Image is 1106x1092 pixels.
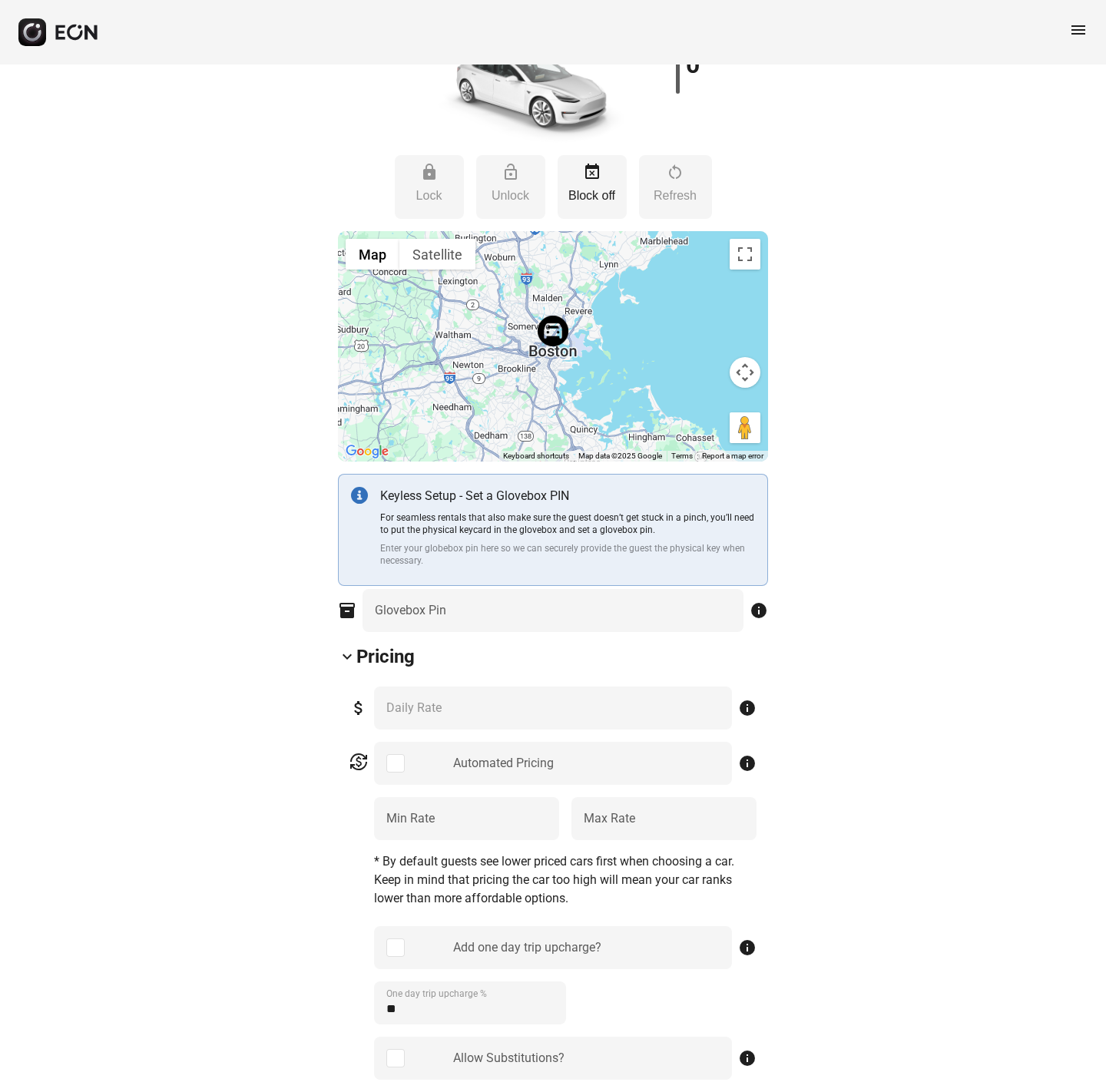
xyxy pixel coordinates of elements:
[738,938,757,957] span: info
[578,452,662,460] span: Map data ©2025 Google
[671,452,693,460] a: Terms (opens in new tab)
[342,442,392,462] a: Open this area in Google Maps (opens a new window)
[349,699,368,717] span: attach_money
[453,754,554,773] div: Automated Pricing
[702,452,763,460] a: Report a map error
[738,699,757,717] span: info
[338,601,356,620] span: inventory_2
[351,487,368,504] img: info
[338,647,356,666] span: keyboard_arrow_down
[356,644,415,669] h2: Pricing
[374,852,757,908] p: * By default guests see lower priced cars first when choosing a car. Keep in mind that pricing th...
[1069,21,1088,39] span: menu
[453,938,601,957] div: Add one day trip upcharge?
[453,1049,565,1067] div: Allow Substitutions?
[375,601,446,620] label: Glovebox Pin
[346,239,399,270] button: Show street map
[565,187,619,205] p: Block off
[730,239,760,270] button: Toggle fullscreen view
[583,163,601,181] span: event_busy
[730,357,760,388] button: Map camera controls
[558,155,627,219] button: Block off
[386,988,487,1000] label: One day trip upcharge %
[386,809,435,828] label: Min Rate
[503,451,569,462] button: Keyboard shortcuts
[349,753,368,771] span: currency_exchange
[416,38,631,146] img: car
[686,55,700,74] h1: 0
[380,511,755,536] p: For seamless rentals that also make sure the guest doesn’t get stuck in a pinch, you’ll need to p...
[399,239,475,270] button: Show satellite imagery
[380,542,755,567] p: Enter your globebox pin here so we can securely provide the guest the physical key when necessary.
[380,487,755,505] p: Keyless Setup - Set a Glovebox PIN
[750,601,768,620] span: info
[738,754,757,773] span: info
[730,412,760,443] button: Drag Pegman onto the map to open Street View
[584,809,635,828] label: Max Rate
[342,442,392,462] img: Google
[738,1049,757,1067] span: info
